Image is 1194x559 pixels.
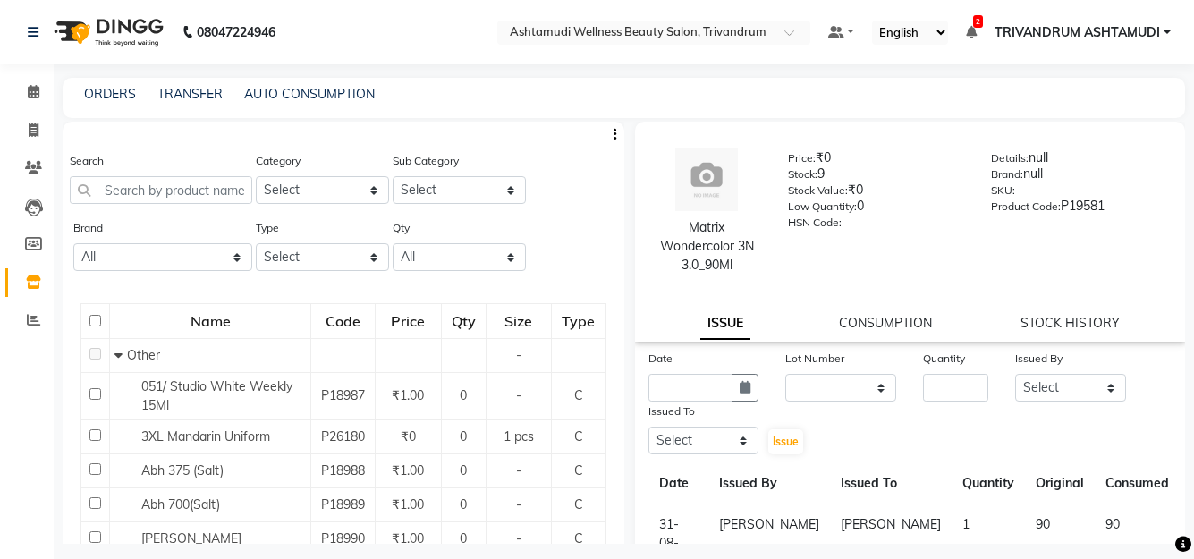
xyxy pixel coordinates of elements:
[788,181,964,206] div: ₹0
[321,428,365,445] span: P26180
[653,218,761,275] div: Matrix Wondercolor 3N 3.0_90Ml
[321,387,365,403] span: P18987
[516,462,521,479] span: -
[504,428,534,445] span: 1 pcs
[708,463,830,504] th: Issued By
[70,153,104,169] label: Search
[377,305,440,337] div: Price
[574,387,583,403] span: C
[1025,463,1095,504] th: Original
[995,23,1160,42] span: TRIVANDRUM ASHTAMUDI
[392,387,424,403] span: ₹1.00
[321,496,365,512] span: P18989
[768,429,803,454] button: Issue
[393,220,410,236] label: Qty
[1015,351,1063,367] label: Issued By
[839,315,932,331] a: CONSUMPTION
[487,305,550,337] div: Size
[141,496,220,512] span: Abh 700(Salt)
[516,530,521,546] span: -
[46,7,168,57] img: logo
[141,428,270,445] span: 3XL Mandarin Uniform
[321,530,365,546] span: P18990
[574,496,583,512] span: C
[73,220,103,236] label: Brand
[460,428,467,445] span: 0
[516,387,521,403] span: -
[648,403,695,419] label: Issued To
[788,150,816,166] label: Price:
[1020,315,1120,331] a: STOCK HISTORY
[773,435,799,448] span: Issue
[991,150,1029,166] label: Details:
[84,86,136,102] a: ORDERS
[256,153,301,169] label: Category
[392,496,424,512] span: ₹1.00
[788,199,857,215] label: Low Quantity:
[574,462,583,479] span: C
[574,428,583,445] span: C
[574,530,583,546] span: C
[197,7,275,57] b: 08047224946
[127,347,160,363] span: Other
[991,197,1167,222] div: P19581
[157,86,223,102] a: TRANSFER
[700,308,750,340] a: ISSUE
[923,351,965,367] label: Quantity
[973,15,983,28] span: 2
[256,220,279,236] label: Type
[141,378,292,413] span: 051/ Studio White Weekly 15Ml
[392,530,424,546] span: ₹1.00
[952,463,1025,504] th: Quantity
[460,530,467,546] span: 0
[553,305,604,337] div: Type
[460,387,467,403] span: 0
[393,153,459,169] label: Sub Category
[401,428,416,445] span: ₹0
[70,176,252,204] input: Search by product name or code
[788,197,964,222] div: 0
[516,496,521,512] span: -
[516,347,521,363] span: -
[788,182,848,199] label: Stock Value:
[991,166,1023,182] label: Brand:
[141,462,224,479] span: Abh 375 (Salt)
[788,148,964,174] div: ₹0
[114,347,127,363] span: Collapse Row
[460,496,467,512] span: 0
[443,305,485,337] div: Qty
[830,463,952,504] th: Issued To
[991,165,1167,190] div: null
[788,165,964,190] div: 9
[244,86,375,102] a: AUTO CONSUMPTION
[321,462,365,479] span: P18988
[648,463,708,504] th: Date
[788,166,817,182] label: Stock:
[788,215,842,231] label: HSN Code:
[1095,463,1180,504] th: Consumed
[312,305,373,337] div: Code
[111,305,309,337] div: Name
[141,530,241,546] span: [PERSON_NAME]
[675,148,738,211] img: avatar
[460,462,467,479] span: 0
[966,24,977,40] a: 2
[392,462,424,479] span: ₹1.00
[991,182,1015,199] label: SKU:
[785,351,844,367] label: Lot Number
[648,351,673,367] label: Date
[991,148,1167,174] div: null
[991,199,1061,215] label: Product Code:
